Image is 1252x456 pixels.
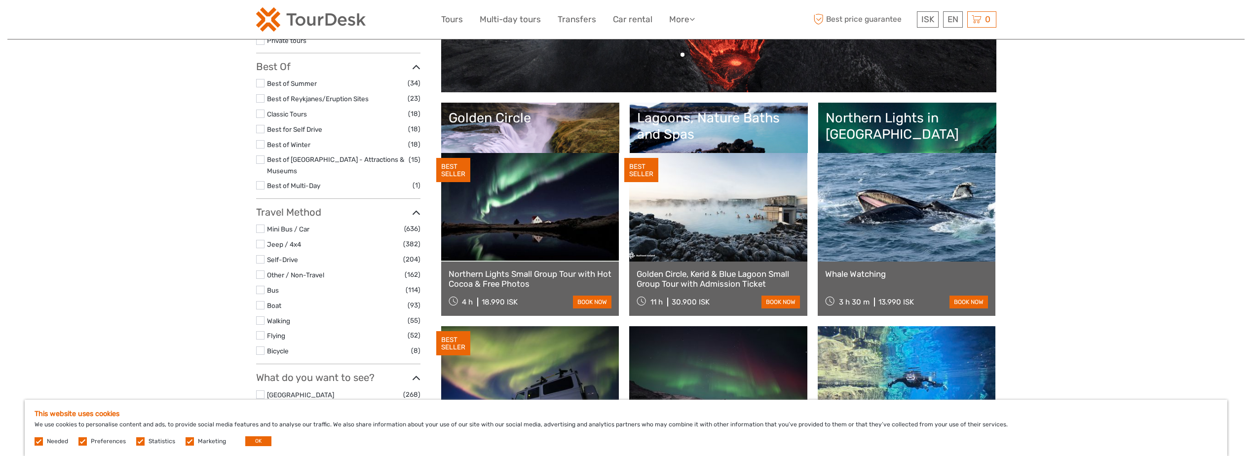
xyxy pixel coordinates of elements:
[267,182,320,190] a: Best of Multi-Day
[573,296,611,308] a: book now
[256,61,420,73] h3: Best Of
[267,317,290,325] a: Walking
[558,12,596,27] a: Transfers
[669,12,695,27] a: More
[462,298,473,306] span: 4 h
[449,110,612,179] a: Golden Circle
[943,11,963,28] div: EN
[408,108,420,119] span: (18)
[267,37,306,44] a: Private tours
[149,437,175,446] label: Statistics
[267,391,334,399] a: [GEOGRAPHIC_DATA]
[826,110,989,142] div: Northern Lights in [GEOGRAPHIC_DATA]
[267,256,298,264] a: Self-Drive
[408,139,420,150] span: (18)
[267,347,289,355] a: Bicycle
[921,14,934,24] span: ISK
[408,93,420,104] span: (23)
[441,12,463,27] a: Tours
[267,332,285,340] a: Flying
[408,330,420,341] span: (52)
[826,110,989,179] a: Northern Lights in [GEOGRAPHIC_DATA]
[47,437,68,446] label: Needed
[267,79,317,87] a: Best of Summer
[256,206,420,218] h3: Travel Method
[449,269,612,289] a: Northern Lights Small Group Tour with Hot Cocoa & Free Photos
[408,77,420,89] span: (34)
[267,240,301,248] a: Jeep / 4x4
[480,12,541,27] a: Multi-day tours
[267,141,310,149] a: Best of Winter
[984,14,992,24] span: 0
[408,315,420,326] span: (55)
[267,95,369,103] a: Best of Reykjanes/Eruption Sites
[436,331,470,356] div: BEST SELLER
[811,11,914,28] span: Best price guarantee
[637,110,800,179] a: Lagoons, Nature Baths and Spas
[409,154,420,165] span: (15)
[637,110,800,142] div: Lagoons, Nature Baths and Spas
[114,15,125,27] button: Open LiveChat chat widget
[403,238,420,250] span: (382)
[267,125,322,133] a: Best for Self Drive
[25,400,1227,456] div: We use cookies to personalise content and ads, to provide social media features and to analyse ou...
[637,269,800,289] a: Golden Circle, Kerid & Blue Lagoon Small Group Tour with Admission Ticket
[405,269,420,280] span: (162)
[404,223,420,234] span: (636)
[650,298,663,306] span: 11 h
[91,437,126,446] label: Preferences
[256,372,420,383] h3: What do you want to see?
[878,298,914,306] div: 13.990 ISK
[482,298,518,306] div: 18.990 ISK
[825,269,988,279] a: Whale Watching
[839,298,870,306] span: 3 h 30 m
[449,16,989,85] a: Lava and Volcanoes
[267,110,307,118] a: Classic Tours
[436,158,470,183] div: BEST SELLER
[408,300,420,311] span: (93)
[624,158,658,183] div: BEST SELLER
[198,437,226,446] label: Marketing
[613,12,652,27] a: Car rental
[267,286,279,294] a: Bus
[949,296,988,308] a: book now
[449,110,612,126] div: Golden Circle
[267,302,281,309] a: Boat
[408,123,420,135] span: (18)
[14,17,112,25] p: We're away right now. Please check back later!
[403,254,420,265] span: (204)
[267,225,309,233] a: Mini Bus / Car
[267,271,324,279] a: Other / Non-Travel
[413,180,420,191] span: (1)
[256,7,366,32] img: 120-15d4194f-c635-41b9-a512-a3cb382bfb57_logo_small.png
[245,436,271,446] button: OK
[406,284,420,296] span: (114)
[403,389,420,400] span: (268)
[761,296,800,308] a: book now
[672,298,710,306] div: 30.900 ISK
[267,155,404,175] a: Best of [GEOGRAPHIC_DATA] - Attractions & Museums
[411,345,420,356] span: (8)
[35,410,1217,418] h5: This website uses cookies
